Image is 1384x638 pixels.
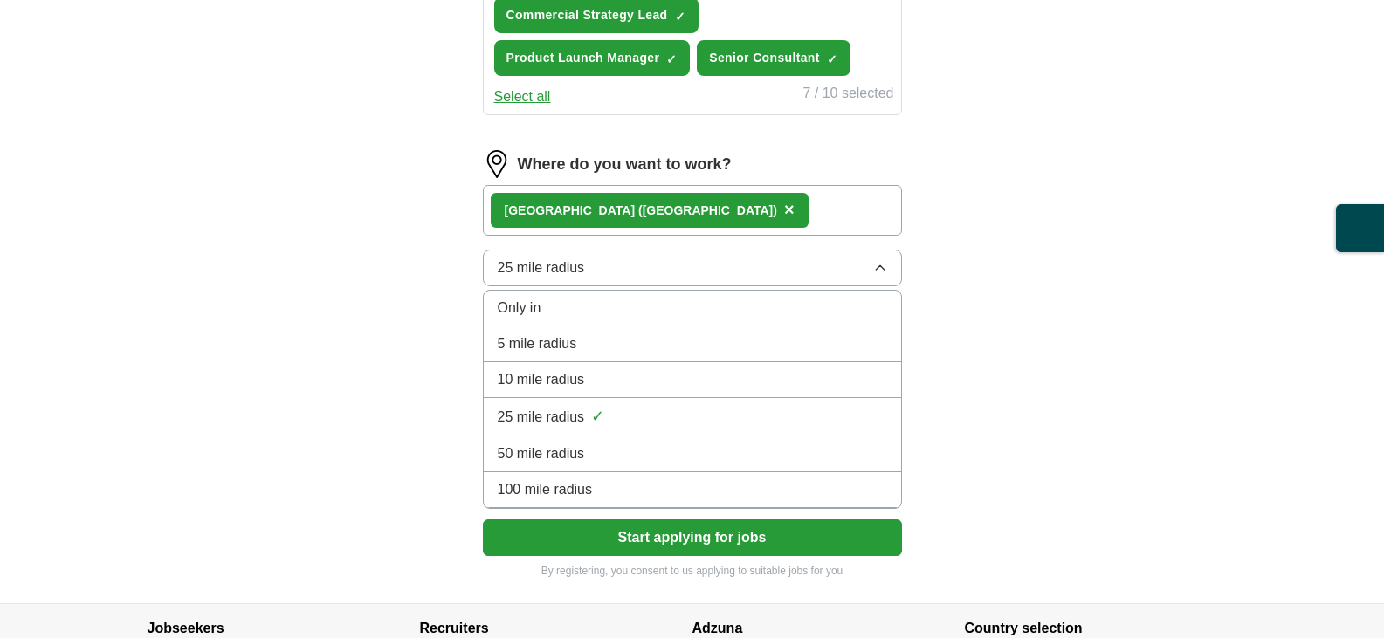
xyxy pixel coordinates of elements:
[505,203,636,217] strong: [GEOGRAPHIC_DATA]
[506,49,660,67] span: Product Launch Manager
[591,405,604,429] span: ✓
[518,153,732,176] label: Where do you want to work?
[498,407,585,428] span: 25 mile radius
[709,49,820,67] span: Senior Consultant
[483,150,511,178] img: location.png
[784,197,795,223] button: ×
[784,200,795,219] span: ×
[498,298,541,319] span: Only in
[483,519,902,556] button: Start applying for jobs
[483,250,902,286] button: 25 mile radius
[697,40,850,76] button: Senior Consultant✓
[483,563,902,579] p: By registering, you consent to us applying to suitable jobs for you
[802,83,893,107] div: 7 / 10 selected
[675,10,685,24] span: ✓
[506,6,668,24] span: Commercial Strategy Lead
[494,40,691,76] button: Product Launch Manager✓
[638,203,777,217] span: ([GEOGRAPHIC_DATA])
[498,257,585,278] span: 25 mile radius
[666,52,677,66] span: ✓
[498,479,593,500] span: 100 mile radius
[498,333,577,354] span: 5 mile radius
[498,369,585,390] span: 10 mile radius
[494,86,551,107] button: Select all
[827,52,837,66] span: ✓
[498,443,585,464] span: 50 mile radius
